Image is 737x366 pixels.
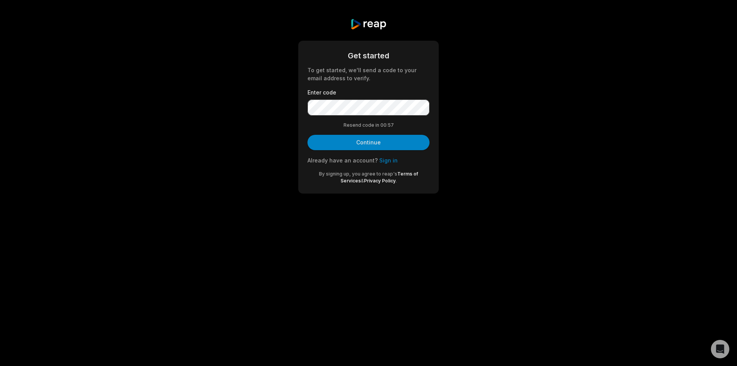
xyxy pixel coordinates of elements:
[350,18,387,30] img: reap
[307,50,430,61] div: Get started
[307,135,430,150] button: Continue
[379,157,398,164] a: Sign in
[396,178,397,184] span: .
[388,122,394,129] span: 57
[361,178,364,184] span: &
[307,122,430,129] div: Resend code in 00:
[340,171,418,184] a: Terms of Services
[307,66,430,82] div: To get started, we'll send a code to your email address to verify.
[307,157,378,164] span: Already have an account?
[307,88,430,96] label: Enter code
[364,178,396,184] a: Privacy Policy
[711,340,729,358] div: Open Intercom Messenger
[319,171,397,177] span: By signing up, you agree to reap's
